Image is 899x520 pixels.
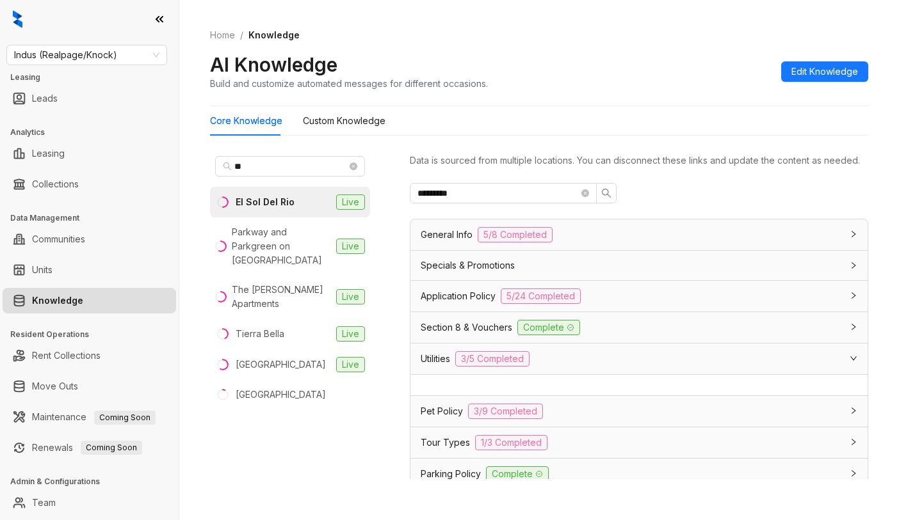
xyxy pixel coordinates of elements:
a: Leads [32,86,58,111]
span: collapsed [850,230,857,238]
span: search [601,188,611,198]
li: Move Outs [3,374,176,399]
button: Edit Knowledge [781,61,868,82]
div: Parkway and Parkgreen on [GEOGRAPHIC_DATA] [232,225,331,267]
li: Maintenance [3,404,176,430]
span: Live [336,289,365,304]
span: Complete [486,466,549,482]
span: Coming Soon [81,441,142,455]
span: Specials & Promotions [421,258,515,272]
a: Units [32,257,53,283]
span: collapsed [850,469,857,477]
span: collapsed [850,292,857,299]
div: El Sol Del Rio [236,195,295,209]
span: 5/24 Completed [501,288,581,304]
div: Custom Knowledge [303,114,385,128]
img: logo [13,10,22,28]
span: collapsed [850,438,857,446]
span: collapsed [850,323,857,331]
h3: Analytics [10,127,179,138]
div: [GEOGRAPHIC_DATA] [236,388,326,402]
li: Units [3,257,176,283]
li: Knowledge [3,288,176,313]
span: Utilities [421,352,450,366]
li: / [240,28,243,42]
div: Utilities3/5 Completed [410,343,868,374]
div: Specials & Promotions [410,251,868,280]
span: close-circle [350,162,357,170]
span: Tour Types [421,436,470,450]
span: Live [336,194,365,210]
h3: Data Management [10,212,179,224]
div: Data is sourced from multiple locations. You can disconnect these links and update the content as... [410,154,868,168]
span: Section 8 & Vouchers [421,320,512,335]
div: General Info5/8 Completed [410,219,868,250]
span: Live [336,239,365,254]
span: 5/8 Completed [478,227,553,242]
li: Leads [3,86,176,111]
a: Leasing [32,141,65,166]
a: Team [32,490,56,516]
li: Rent Collections [3,343,176,368]
span: close-circle [581,189,589,197]
h3: Admin & Configurations [10,476,179,487]
span: collapsed [850,262,857,269]
span: 3/5 Completed [455,351,530,366]
div: Application Policy5/24 Completed [410,281,868,311]
span: Complete [517,320,580,335]
span: 3/9 Completed [468,404,543,419]
span: expanded [850,354,857,362]
h3: Leasing [10,72,179,83]
a: Collections [32,171,79,197]
div: Tour Types1/3 Completed [410,427,868,458]
a: Rent Collections [32,343,101,368]
li: Leasing [3,141,176,166]
div: The [PERSON_NAME] Apartments [232,283,331,311]
span: Pet Policy [421,404,463,418]
span: Live [336,326,365,342]
a: Knowledge [32,288,83,313]
span: Live [336,357,365,372]
div: [GEOGRAPHIC_DATA] [236,358,326,372]
a: Communities [32,226,85,252]
span: Parking Policy [421,467,481,481]
li: Renewals [3,435,176,461]
a: RenewalsComing Soon [32,435,142,461]
div: Core Knowledge [210,114,282,128]
li: Team [3,490,176,516]
span: Coming Soon [94,411,156,425]
div: Pet Policy3/9 Completed [410,396,868,427]
span: General Info [421,228,473,242]
span: search [223,162,232,171]
li: Collections [3,171,176,197]
span: Application Policy [421,289,496,303]
a: Home [207,28,238,42]
div: Section 8 & VouchersComplete [410,312,868,343]
div: Build and customize automated messages for different occasions. [210,77,488,90]
span: Knowledge [248,29,300,40]
a: Move Outs [32,374,78,399]
span: 1/3 Completed [475,435,547,450]
h3: Resident Operations [10,329,179,340]
h2: AI Knowledge [210,52,337,77]
li: Communities [3,226,176,252]
div: Tierra Bella [236,327,284,341]
span: Indus (Realpage/Knock) [14,45,159,65]
div: Parking PolicyComplete [410,459,868,489]
span: collapsed [850,407,857,414]
span: Edit Knowledge [791,65,858,79]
